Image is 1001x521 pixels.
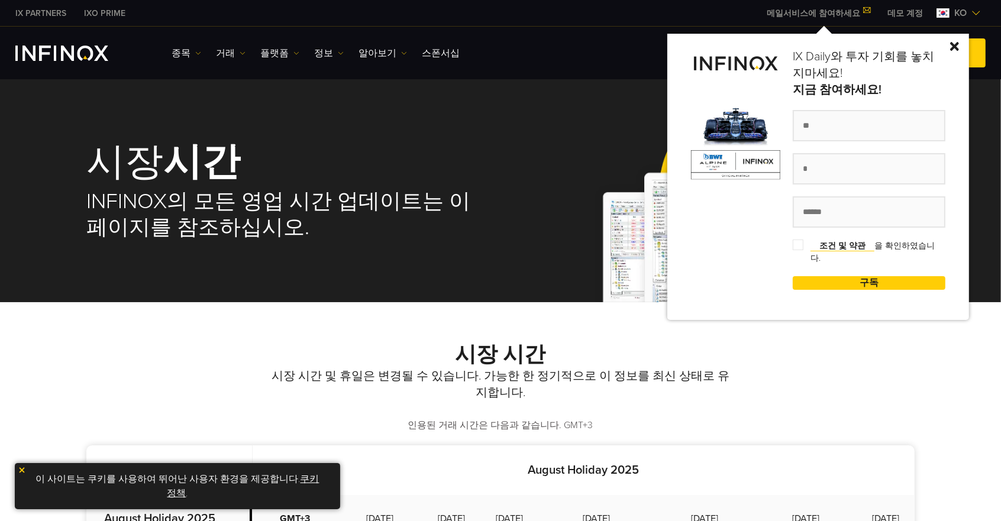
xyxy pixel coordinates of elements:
[314,46,344,60] a: 정보
[15,46,136,61] a: INFINOX Logo
[793,82,945,98] strong: 지금 참여하세요!
[456,342,546,367] strong: 시장 시간
[811,241,874,251] a: 조건 및 약관
[86,419,915,432] p: 인용된 거래 시간은 다음과 같습니다. GMT+3
[86,143,484,183] h1: 시장
[422,46,460,60] a: 스폰서십
[793,240,945,264] span: 을 확인하였습니다.
[260,46,299,60] a: 플랫폼
[879,7,932,20] a: INFINOX MENU
[172,46,201,60] a: 종목
[216,46,246,60] a: 거래
[75,7,134,20] a: INFINOX
[86,189,484,241] h2: INFINOX의 모든 영업 시간 업데이트는 이 페이지를 참조하십시오.
[267,368,734,401] p: 시장 시간 및 휴일은 변경될 수 있습니다. 가능한 한 정기적으로 이 정보를 최신 상태로 유지합니다.
[21,469,334,503] p: 이 사이트는 쿠키를 사용하여 뛰어난 사용자 환경을 제공합니다. .
[163,139,240,186] strong: 시간
[7,7,75,20] a: INFINOX
[528,463,640,477] strong: August Holiday 2025
[758,8,879,18] a: 메일서비스에 참여하세요
[18,466,26,474] img: yellow close icon
[950,6,971,20] span: ko
[793,48,945,98] p: IX Daily와 투자 기회를 놓치지마세요!
[359,46,407,60] a: 알아보기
